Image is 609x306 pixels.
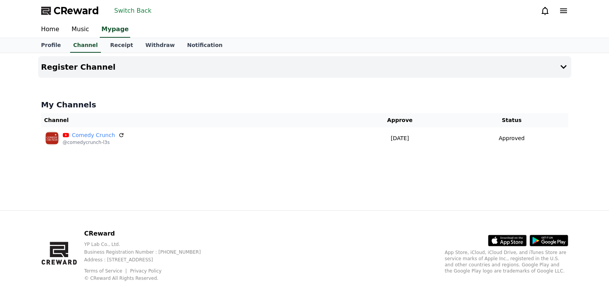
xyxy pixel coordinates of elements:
[41,113,344,127] th: Channel
[63,139,124,145] p: @comedycrunch-l3s
[100,22,130,38] a: Mypage
[35,38,67,53] a: Profile
[84,229,213,238] p: CReward
[84,249,213,255] p: Business Registration Number : [PHONE_NUMBER]
[445,249,568,274] p: App Store, iCloud, iCloud Drive, and iTunes Store are service marks of Apple Inc., registered in ...
[130,268,162,274] a: Privacy Policy
[455,113,568,127] th: Status
[41,63,116,71] h4: Register Channel
[70,38,101,53] a: Channel
[44,130,60,146] img: Comedy Crunch
[72,131,115,139] a: Comedy Crunch
[84,268,128,274] a: Terms of Service
[41,99,568,110] h4: My Channels
[54,5,99,17] span: CReward
[139,38,181,53] a: Withdraw
[65,22,96,38] a: Music
[41,5,99,17] a: CReward
[104,38,139,53] a: Receipt
[499,134,525,142] p: Approved
[347,134,452,142] p: [DATE]
[344,113,455,127] th: Approve
[84,275,213,281] p: © CReward All Rights Reserved.
[38,56,571,78] button: Register Channel
[111,5,155,17] button: Switch Back
[35,22,65,38] a: Home
[84,241,213,247] p: YP Lab Co., Ltd.
[84,257,213,263] p: Address : [STREET_ADDRESS]
[181,38,229,53] a: Notification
